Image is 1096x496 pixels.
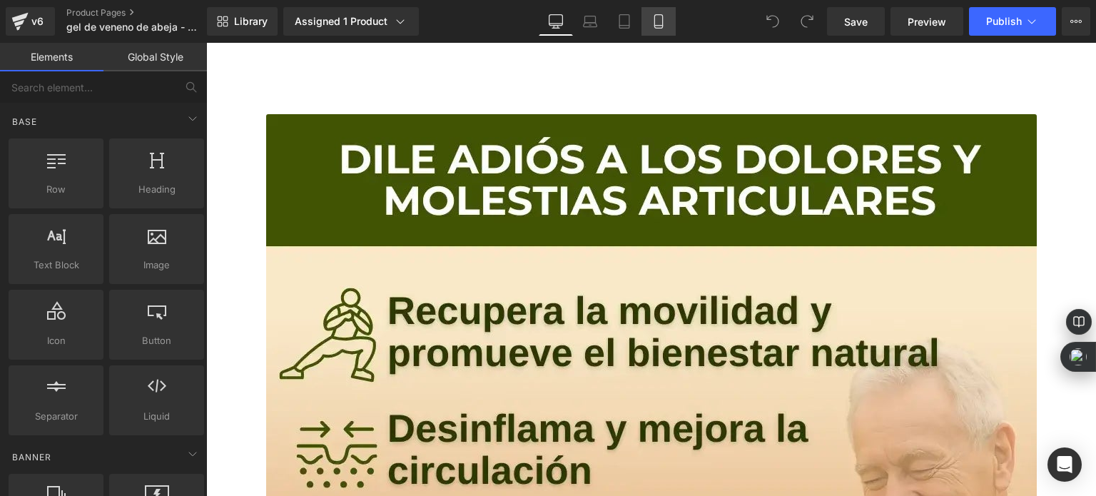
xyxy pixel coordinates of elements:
div: Open Intercom Messenger [1047,447,1082,482]
span: Icon [13,333,99,348]
span: Row [13,182,99,197]
a: Preview [890,7,963,36]
span: Separator [13,409,99,424]
span: Liquid [113,409,200,424]
a: Mobile [641,7,676,36]
span: Save [844,14,868,29]
button: Publish [969,7,1056,36]
span: Image [113,258,200,273]
a: v6 [6,7,55,36]
span: Base [11,115,39,128]
a: Global Style [103,43,207,71]
a: Laptop [573,7,607,36]
a: Product Pages [66,7,230,19]
span: Library [234,15,268,28]
a: New Library [207,7,278,36]
span: Button [113,333,200,348]
button: Redo [793,7,821,36]
span: gel de veneno de abeja - APITOXINA [66,21,203,33]
div: Assigned 1 Product [295,14,407,29]
span: Publish [986,16,1022,27]
button: More [1062,7,1090,36]
span: Heading [113,182,200,197]
span: Text Block [13,258,99,273]
div: v6 [29,12,46,31]
a: Desktop [539,7,573,36]
span: Banner [11,450,53,464]
span: Preview [908,14,946,29]
button: Undo [758,7,787,36]
a: Tablet [607,7,641,36]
